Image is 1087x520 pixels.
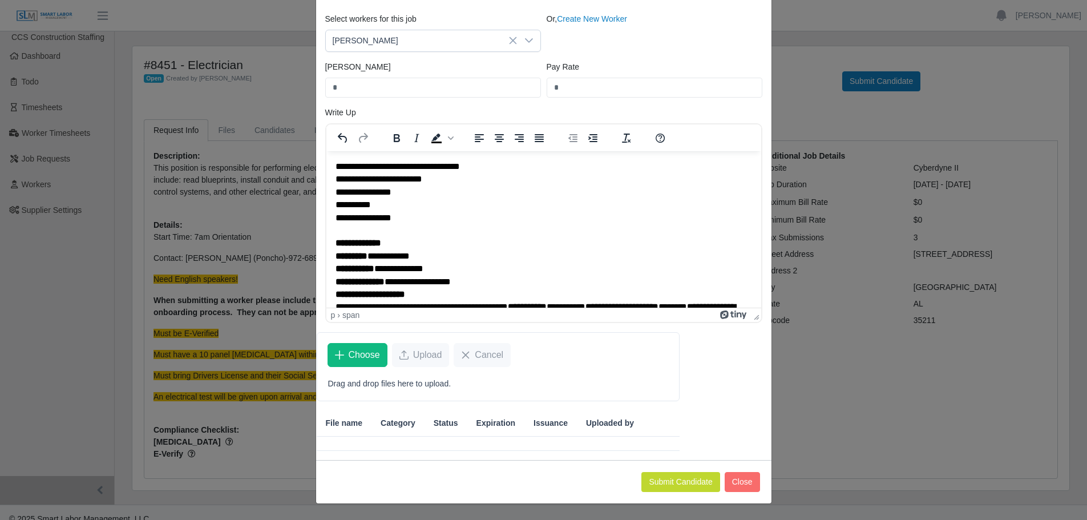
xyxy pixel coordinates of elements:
span: Upload [413,348,442,362]
p: Drag and drop files here to upload. [328,378,669,390]
button: Bold [387,130,406,146]
span: Cancel [475,348,503,362]
span: Expiration [476,417,515,429]
button: Align left [470,130,489,146]
button: Choose [328,343,387,367]
button: Clear formatting [617,130,636,146]
button: Redo [353,130,373,146]
label: [PERSON_NAME] [325,61,391,73]
span: Issuance [534,417,568,429]
div: Press the Up and Down arrow keys to resize the editor. [749,308,761,322]
button: Align center [490,130,509,146]
a: Powered by Tiny [720,311,749,320]
button: Submit Candidate [641,472,720,492]
button: Increase indent [583,130,603,146]
button: Cancel [454,343,511,367]
button: Justify [530,130,549,146]
label: Write Up [325,107,356,119]
span: Status [434,417,458,429]
div: Or, [544,13,765,52]
button: Decrease indent [563,130,583,146]
button: Italic [407,130,426,146]
button: Undo [333,130,353,146]
button: Upload [392,343,450,367]
div: p [331,311,336,320]
span: Category [381,417,415,429]
iframe: Rich Text Area [326,151,761,308]
label: Pay Rate [547,61,580,73]
button: Align right [510,130,529,146]
span: Perriase Rowe [326,30,518,51]
div: span [342,311,359,320]
button: Help [650,130,670,146]
div: Background color Black [427,130,455,146]
span: Uploaded by [586,417,634,429]
button: Close [725,472,760,492]
div: › [337,311,340,320]
span: Choose [349,348,380,362]
span: File name [326,417,363,429]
